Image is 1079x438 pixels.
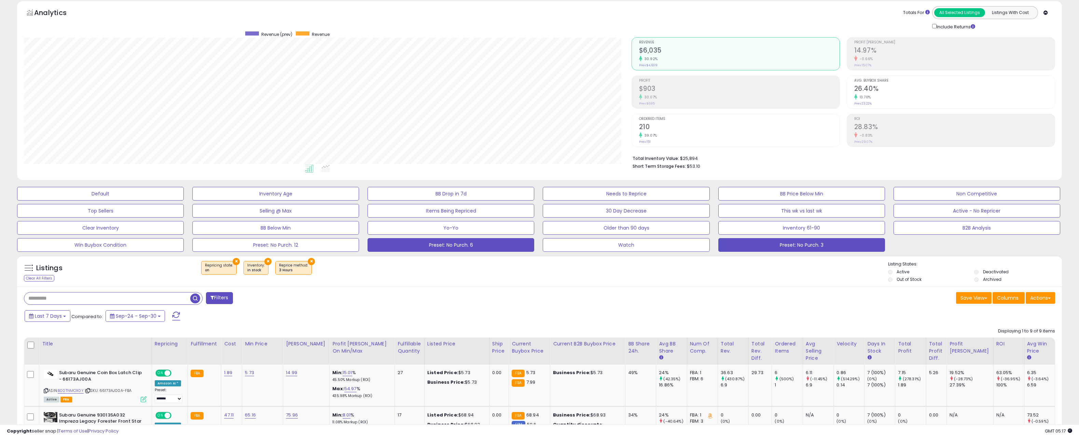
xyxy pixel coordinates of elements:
h2: $6,035 [639,46,840,56]
div: N/A [996,412,1019,418]
div: 7 (100%) [867,412,895,418]
button: Preset: No Purch. 3 [718,238,885,252]
label: Out of Stock [897,276,922,282]
div: Avg Win Price [1027,340,1052,355]
small: FBA [191,370,203,377]
b: Min: [332,412,343,418]
div: 0.00 [929,412,941,418]
div: Total Profit [898,340,923,355]
span: Profit [PERSON_NAME] [854,41,1055,44]
button: Watch [543,238,709,252]
label: Deactivated [983,269,1009,275]
a: 54.97 [344,385,357,392]
a: 65.16 [245,412,256,419]
div: Num of Comp. [690,340,715,355]
span: ROI [854,117,1055,121]
button: Filters [206,292,233,304]
div: 7.15 [898,370,926,376]
small: Days In Stock. [867,355,871,361]
h2: 28.83% [854,123,1055,132]
div: FBM: 6 [690,376,713,382]
div: Total Rev. Diff. [751,340,769,362]
div: Min Price [245,340,280,347]
button: Yo-Yo [368,221,534,235]
div: 0 [775,412,802,418]
a: 75.96 [286,412,298,419]
button: Last 7 Days [25,310,70,322]
button: Actions [1026,292,1055,304]
button: Default [17,187,184,201]
div: 0 [721,412,748,418]
small: Prev: $4,609 [639,63,658,67]
div: Listed Price [427,340,486,347]
div: Avg BB Share [659,340,684,355]
div: Velocity [836,340,861,347]
small: (514.29%) [841,376,859,382]
label: Archived [983,276,1001,282]
p: 435.98% Markup (ROI) [332,394,389,398]
div: FBA: 1 [690,370,713,376]
button: This wk vs last wk [718,204,885,218]
div: $68.94 [427,412,484,418]
b: Business Price: [427,379,465,385]
div: Current Buybox Price [512,340,547,355]
div: 49% [628,370,651,376]
button: × [264,258,272,265]
button: Items Being Repriced [368,204,534,218]
button: Active - No Repricer [894,204,1060,218]
div: BB Share 24h. [628,340,653,355]
button: BB Drop in 7d [368,187,534,201]
span: $53.10 [687,163,700,169]
h2: 14.97% [854,46,1055,56]
span: Inventory : [247,263,265,273]
div: in stock [247,268,265,273]
div: $68.93 [553,412,620,418]
img: 211sm-JCXbL._SL40_.jpg [44,370,57,379]
small: (430.87%) [725,376,745,382]
span: ON [156,412,165,418]
div: 5.26 [929,370,941,376]
div: 7 (100%) [867,370,895,376]
small: 39.07% [642,133,657,138]
b: Max: [332,385,344,392]
div: 0.14 [836,382,864,388]
div: ROI [996,340,1021,347]
div: Cost [224,340,239,347]
div: 27 [398,370,419,376]
div: Fulfillable Quantity [398,340,421,355]
div: 0 [836,412,864,418]
small: (-28.73%) [954,376,973,382]
small: Prev: 23.22% [854,101,872,106]
small: (278.31%) [903,376,921,382]
button: Needs to Reprice [543,187,709,201]
div: Amazon AI * [155,380,181,386]
small: Prev: 151 [639,140,651,144]
div: Fulfillment [191,340,218,347]
div: 63.05% [996,370,1024,376]
button: BB Price Below Min [718,187,885,201]
small: 30.07% [642,95,657,100]
div: Preset: [155,388,183,403]
div: Include Returns [927,23,983,30]
div: 6.9 [806,382,833,388]
a: Terms of Use [58,428,87,434]
h2: 210 [639,123,840,132]
span: OFF [170,412,181,418]
div: 6.35 [1027,370,1055,376]
div: 7 (100%) [867,382,895,388]
div: 27.39% [950,382,993,388]
h2: 26.40% [854,85,1055,94]
a: 47.11 [224,412,234,419]
small: Prev: 15.07% [854,63,871,67]
span: Ordered Items [639,117,840,121]
span: Revenue [639,41,840,44]
small: (500%) [779,376,794,382]
div: 29.73 [751,370,766,376]
button: Non Competitive [894,187,1060,201]
div: Total Profit Diff. [929,340,944,362]
span: Profit [639,79,840,83]
button: Listings With Cost [985,8,1036,17]
div: Clear All Filters [24,275,54,282]
small: Prev: 29.07% [854,140,872,144]
span: ON [156,370,165,376]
